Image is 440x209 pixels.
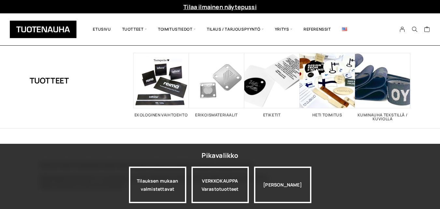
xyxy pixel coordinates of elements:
[342,27,347,31] img: English
[202,150,238,161] div: Pikavalikko
[300,113,355,117] h2: Heti toimitus
[298,18,336,40] a: Referenssit
[183,3,257,11] a: Tilaa ilmainen näytepussi
[254,167,311,203] div: [PERSON_NAME]
[424,26,430,34] a: Cart
[152,18,201,40] span: Toimitustiedot
[201,18,269,40] span: Tilaus / Tarjouspyyntö
[87,18,116,40] a: Etusivu
[134,53,189,117] a: Visit product category Ekologinen vaihtoehto
[189,53,244,117] a: Visit product category Erikoismateriaalit
[10,21,77,38] img: Tuotenauha Oy
[129,167,186,203] a: Tilauksen mukaan valmistettavat
[355,113,410,121] h2: Kuminauha tekstillä / kuviolla
[355,53,410,121] a: Visit product category Kuminauha tekstillä / kuviolla
[244,113,300,117] h2: Etiketit
[396,26,409,32] a: My Account
[134,113,189,117] h2: Ekologinen vaihtoehto
[117,18,152,40] span: Tuotteet
[192,167,249,203] a: VERKKOKAUPPAVarastotuotteet
[192,167,249,203] div: VERKKOKAUPPA Varastotuotteet
[189,113,244,117] h2: Erikoismateriaalit
[30,53,69,108] h1: Tuotteet
[244,53,300,117] a: Visit product category Etiketit
[408,26,421,32] button: Search
[269,18,298,40] span: Yritys
[300,53,355,117] a: Visit product category Heti toimitus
